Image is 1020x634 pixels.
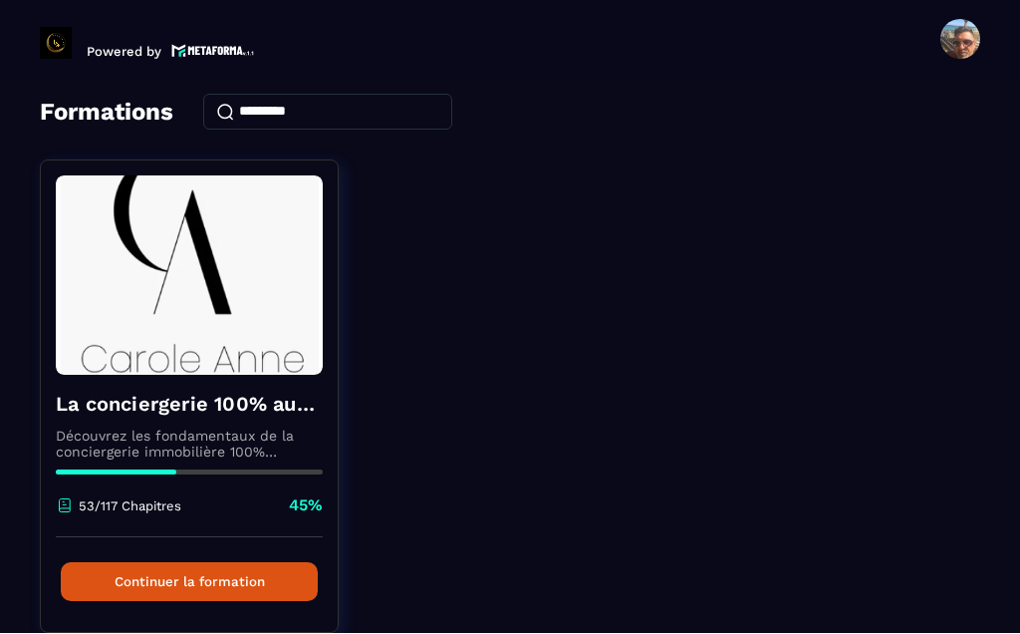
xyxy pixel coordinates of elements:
h4: La conciergerie 100% automatisée [56,391,323,419]
h4: Formations [40,99,173,127]
p: 53/117 Chapitres [79,499,181,514]
p: Powered by [87,45,161,60]
img: formation-background [56,176,323,376]
img: logo [171,43,255,60]
p: 45% [289,495,323,517]
img: logo-branding [40,28,72,60]
button: Continuer la formation [61,563,318,602]
p: Découvrez les fondamentaux de la conciergerie immobilière 100% automatisée. Cette formation est c... [56,429,323,461]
